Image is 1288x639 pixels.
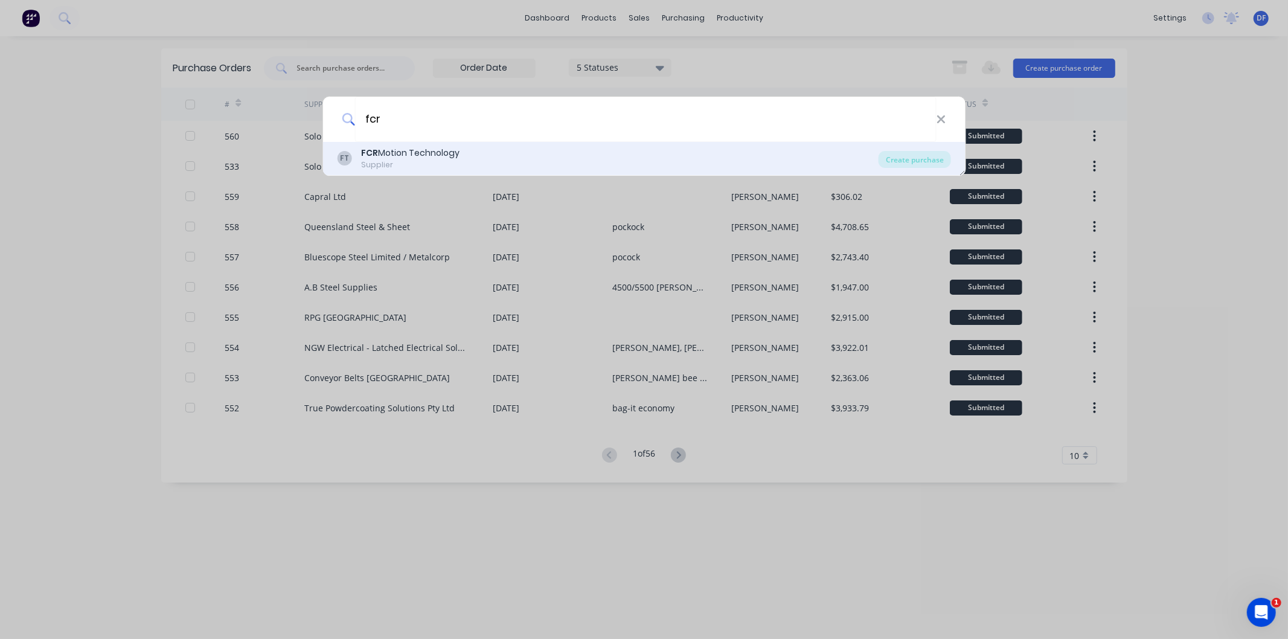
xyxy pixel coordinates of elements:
input: Enter a supplier name to create a new order... [355,97,937,142]
div: Supplier [361,159,460,170]
span: 1 [1272,598,1281,608]
div: Motion Technology [361,147,460,159]
div: FT [337,151,351,165]
div: Create purchase [879,151,951,168]
iframe: Intercom live chat [1247,598,1276,627]
b: FCR [361,147,378,159]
